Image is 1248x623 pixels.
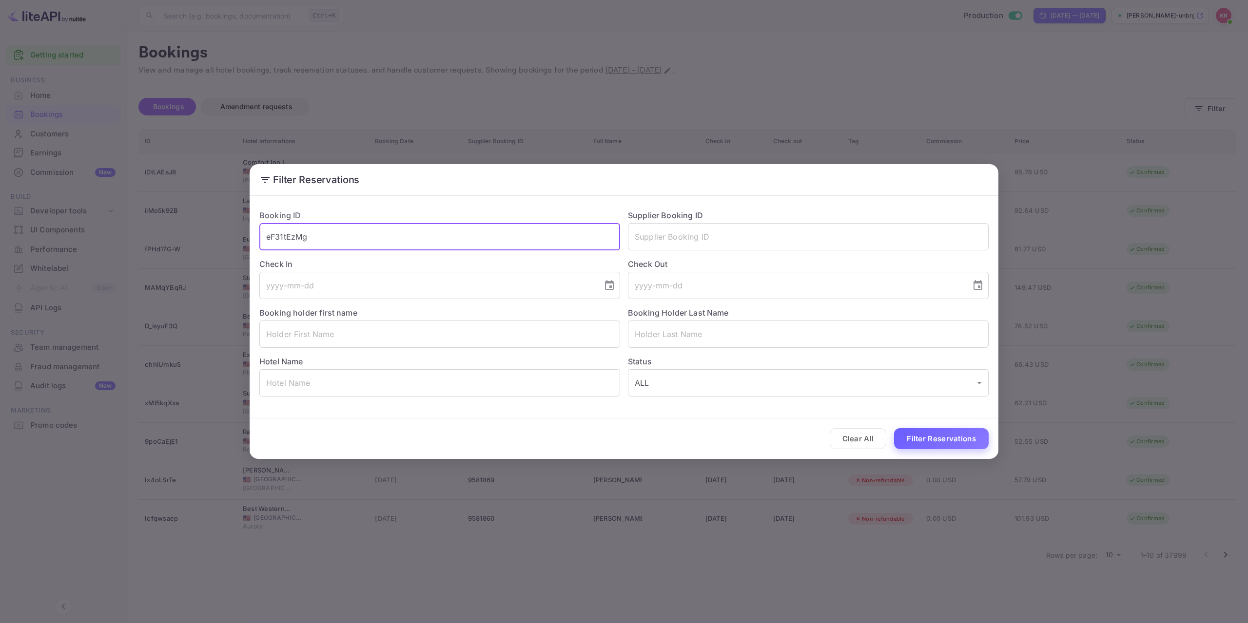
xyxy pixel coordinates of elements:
[894,428,989,449] button: Filter Reservations
[259,308,357,318] label: Booking holder first name
[628,223,989,250] input: Supplier Booking ID
[628,308,729,318] label: Booking Holder Last Name
[628,258,989,270] label: Check Out
[259,272,596,299] input: yyyy-mm-dd
[259,369,620,396] input: Hotel Name
[259,321,620,348] input: Holder First Name
[259,223,620,250] input: Booking ID
[628,356,989,367] label: Status
[259,210,301,220] label: Booking ID
[830,428,887,449] button: Clear All
[259,357,303,366] label: Hotel Name
[250,164,998,195] h2: Filter Reservations
[628,369,989,396] div: ALL
[628,321,989,348] input: Holder Last Name
[259,258,620,270] label: Check In
[968,276,988,295] button: Choose date
[600,276,619,295] button: Choose date
[628,210,703,220] label: Supplier Booking ID
[628,272,964,299] input: yyyy-mm-dd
